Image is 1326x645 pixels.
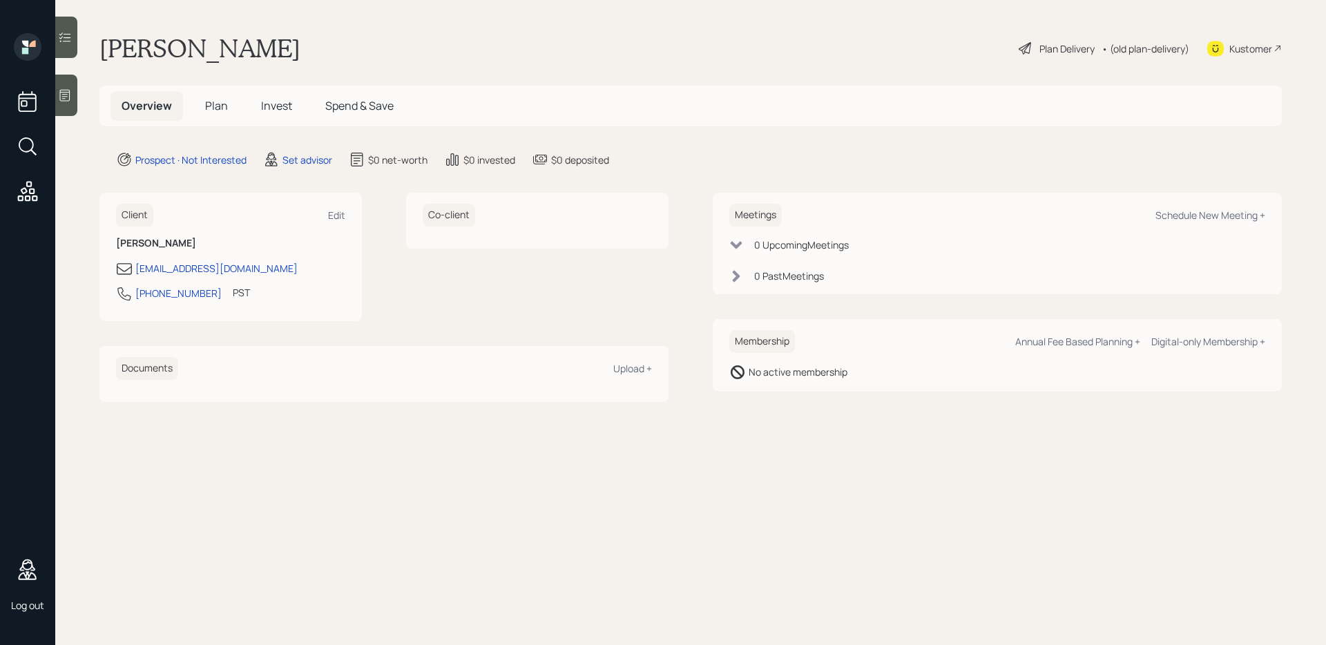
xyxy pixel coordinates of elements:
[135,153,247,167] div: Prospect · Not Interested
[233,285,250,300] div: PST
[135,261,298,276] div: [EMAIL_ADDRESS][DOMAIN_NAME]
[122,98,172,113] span: Overview
[729,204,782,227] h6: Meetings
[749,365,847,379] div: No active membership
[116,204,153,227] h6: Client
[1102,41,1189,56] div: • (old plan-delivery)
[116,357,178,380] h6: Documents
[754,238,849,252] div: 0 Upcoming Meeting s
[613,362,652,375] div: Upload +
[368,153,427,167] div: $0 net-worth
[99,33,300,64] h1: [PERSON_NAME]
[551,153,609,167] div: $0 deposited
[463,153,515,167] div: $0 invested
[135,286,222,300] div: [PHONE_NUMBER]
[282,153,332,167] div: Set advisor
[423,204,475,227] h6: Co-client
[1151,335,1265,348] div: Digital-only Membership +
[1155,209,1265,222] div: Schedule New Meeting +
[1039,41,1095,56] div: Plan Delivery
[754,269,824,283] div: 0 Past Meeting s
[325,98,394,113] span: Spend & Save
[116,238,345,249] h6: [PERSON_NAME]
[1015,335,1140,348] div: Annual Fee Based Planning +
[11,599,44,612] div: Log out
[328,209,345,222] div: Edit
[205,98,228,113] span: Plan
[261,98,292,113] span: Invest
[1229,41,1272,56] div: Kustomer
[729,330,795,353] h6: Membership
